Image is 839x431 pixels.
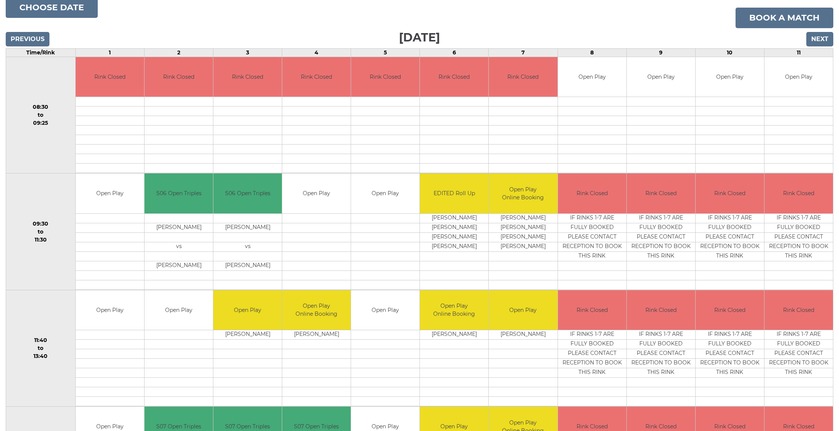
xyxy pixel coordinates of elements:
td: [PERSON_NAME] [489,232,557,242]
td: [PERSON_NAME] [213,223,282,232]
td: THIS RINK [696,251,764,261]
td: Open Play Online Booking [420,290,488,330]
td: Open Play [282,173,351,213]
td: THIS RINK [558,368,626,378]
td: PLEASE CONTACT [558,349,626,359]
td: Open Play [351,173,419,213]
td: IF RINKS 1-7 ARE [627,213,695,223]
td: IF RINKS 1-7 ARE [764,213,833,223]
td: [PERSON_NAME] [489,213,557,223]
td: RECEPTION TO BOOK [558,242,626,251]
td: [PERSON_NAME] [489,330,557,340]
td: PLEASE CONTACT [696,349,764,359]
td: IF RINKS 1-7 ARE [764,330,833,340]
td: THIS RINK [558,251,626,261]
td: IF RINKS 1-7 ARE [696,213,764,223]
td: 10 [695,48,764,57]
td: [PERSON_NAME] [420,330,488,340]
td: Rink Closed [351,57,419,97]
td: THIS RINK [627,368,695,378]
td: RECEPTION TO BOOK [696,242,764,251]
td: PLEASE CONTACT [627,349,695,359]
td: 11:40 to 13:40 [6,290,76,407]
td: THIS RINK [764,368,833,378]
td: IF RINKS 1-7 ARE [627,330,695,340]
td: FULLY BOOKED [558,223,626,232]
td: [PERSON_NAME] [489,223,557,232]
td: vs [145,242,213,251]
td: EDITED Roll Up [420,173,488,213]
td: [PERSON_NAME] [420,232,488,242]
td: RECEPTION TO BOOK [627,359,695,368]
td: Rink Closed [558,290,626,330]
td: IF RINKS 1-7 ARE [558,213,626,223]
td: Rink Closed [627,173,695,213]
td: Open Play [76,290,144,330]
td: 4 [282,48,351,57]
td: Rink Closed [764,173,833,213]
td: FULLY BOOKED [696,223,764,232]
td: [PERSON_NAME] [420,213,488,223]
td: [PERSON_NAME] [213,330,282,340]
td: Open Play [76,173,144,213]
td: [PERSON_NAME] [213,261,282,270]
td: Open Play [145,290,213,330]
td: Rink Closed [627,290,695,330]
td: PLEASE CONTACT [764,232,833,242]
td: FULLY BOOKED [764,223,833,232]
td: S06 Open Triples [145,173,213,213]
td: PLEASE CONTACT [696,232,764,242]
td: Rink Closed [76,57,144,97]
td: FULLY BOOKED [627,340,695,349]
td: Rink Closed [145,57,213,97]
td: RECEPTION TO BOOK [696,359,764,368]
td: 2 [144,48,213,57]
td: RECEPTION TO BOOK [764,359,833,368]
td: Open Play [558,57,626,97]
td: 3 [213,48,282,57]
td: Open Play [351,290,419,330]
td: Rink Closed [489,57,557,97]
a: Book a match [736,8,833,28]
td: Time/Rink [6,48,76,57]
td: FULLY BOOKED [764,340,833,349]
td: PLEASE CONTACT [764,349,833,359]
td: PLEASE CONTACT [558,232,626,242]
td: vs [213,242,282,251]
td: 9 [626,48,695,57]
td: Rink Closed [213,57,282,97]
td: Rink Closed [420,57,488,97]
td: RECEPTION TO BOOK [764,242,833,251]
td: THIS RINK [627,251,695,261]
td: [PERSON_NAME] [420,223,488,232]
td: 08:30 to 09:25 [6,57,76,173]
td: Open Play [764,57,833,97]
td: 5 [351,48,420,57]
td: Open Play [696,57,764,97]
td: RECEPTION TO BOOK [558,359,626,368]
td: THIS RINK [764,251,833,261]
td: 6 [420,48,489,57]
td: Rink Closed [764,290,833,330]
td: Rink Closed [696,290,764,330]
td: 11 [764,48,833,57]
td: [PERSON_NAME] [145,223,213,232]
td: Open Play [213,290,282,330]
td: [PERSON_NAME] [145,261,213,270]
td: IF RINKS 1-7 ARE [696,330,764,340]
td: S06 Open Triples [213,173,282,213]
td: Open Play [627,57,695,97]
td: Rink Closed [696,173,764,213]
td: THIS RINK [696,368,764,378]
td: 09:30 to 11:30 [6,173,76,290]
td: 8 [558,48,626,57]
td: FULLY BOOKED [627,223,695,232]
td: Rink Closed [558,173,626,213]
td: IF RINKS 1-7 ARE [558,330,626,340]
td: FULLY BOOKED [696,340,764,349]
input: Previous [6,32,49,46]
td: Open Play Online Booking [489,173,557,213]
td: PLEASE CONTACT [627,232,695,242]
td: 1 [75,48,144,57]
td: FULLY BOOKED [558,340,626,349]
